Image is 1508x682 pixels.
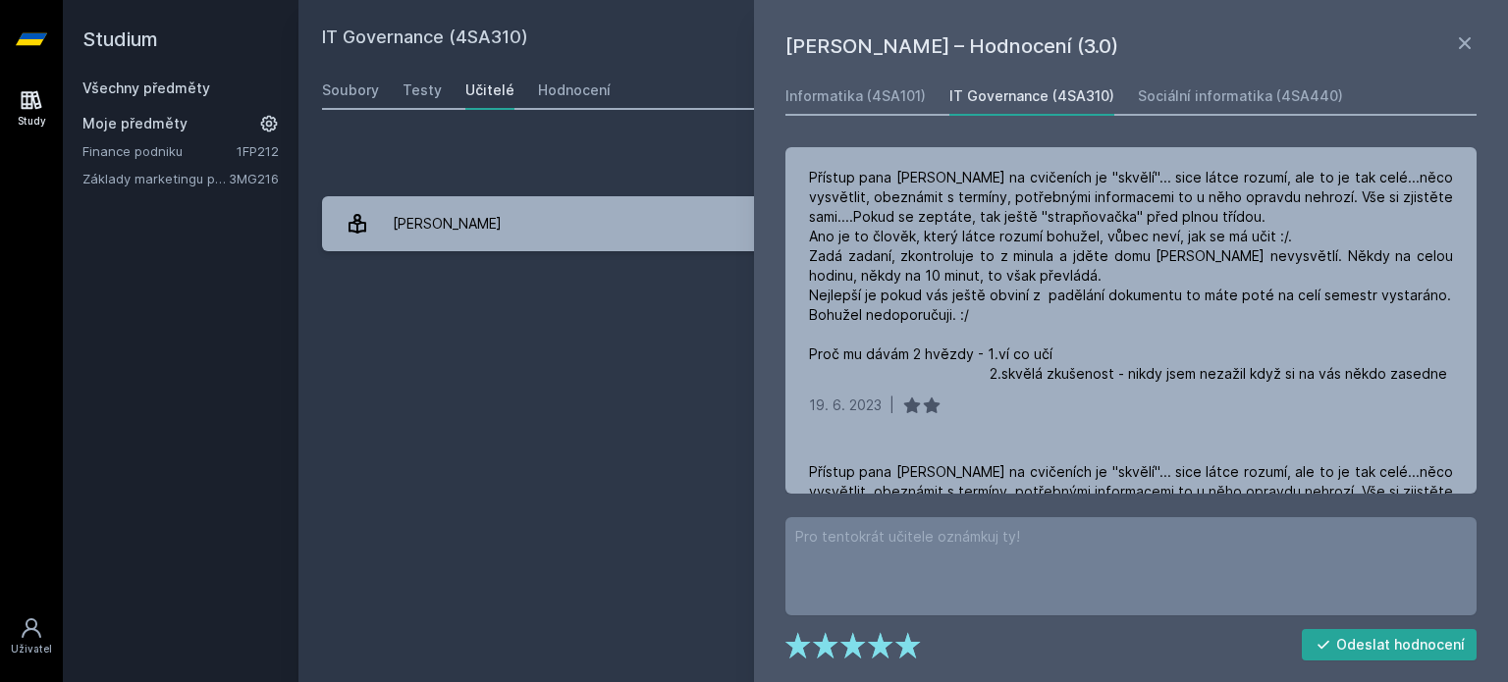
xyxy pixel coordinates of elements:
[322,24,1265,55] h2: IT Governance (4SA310)
[82,114,188,133] span: Moje předměty
[82,169,229,188] a: Základy marketingu pro informatiky a statistiky
[237,143,279,159] a: 1FP212
[229,171,279,186] a: 3MG216
[4,79,59,138] a: Study
[82,79,210,96] a: Všechny předměty
[809,168,1453,384] div: Přístup pana [PERSON_NAME] na cvičeních je "skvělí"... sice látce rozumí, ale to je tak celé...ně...
[322,71,379,110] a: Soubory
[403,71,442,110] a: Testy
[393,204,502,243] div: [PERSON_NAME]
[18,114,46,129] div: Study
[322,196,1484,251] a: [PERSON_NAME] 12 hodnocení 3.0
[82,141,237,161] a: Finance podniku
[538,71,611,110] a: Hodnocení
[465,71,514,110] a: Učitelé
[538,80,611,100] div: Hodnocení
[322,80,379,100] div: Soubory
[4,606,59,666] a: Uživatel
[11,642,52,656] div: Uživatel
[465,80,514,100] div: Učitelé
[403,80,442,100] div: Testy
